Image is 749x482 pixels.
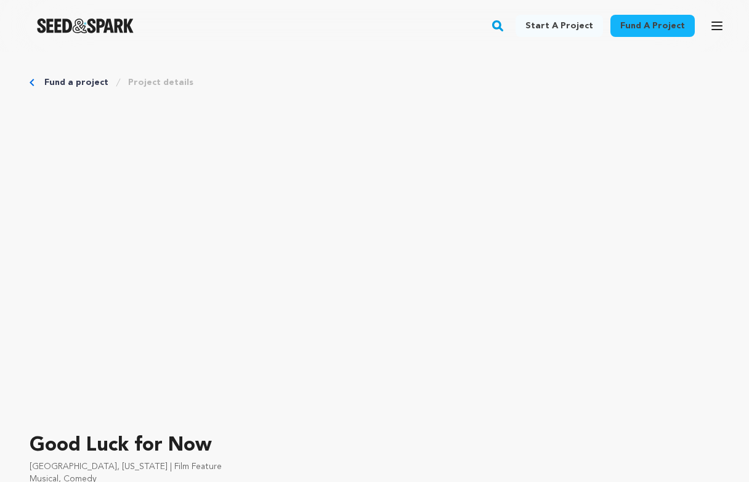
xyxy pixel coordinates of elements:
a: Fund a project [44,76,108,89]
p: [GEOGRAPHIC_DATA], [US_STATE] | Film Feature [30,460,719,473]
a: Start a project [516,15,603,37]
a: Fund a project [610,15,695,37]
img: Seed&Spark Logo Dark Mode [37,18,134,33]
a: Seed&Spark Homepage [37,18,134,33]
p: Good Luck for Now [30,431,719,460]
div: Breadcrumb [30,76,719,89]
a: Project details [128,76,193,89]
